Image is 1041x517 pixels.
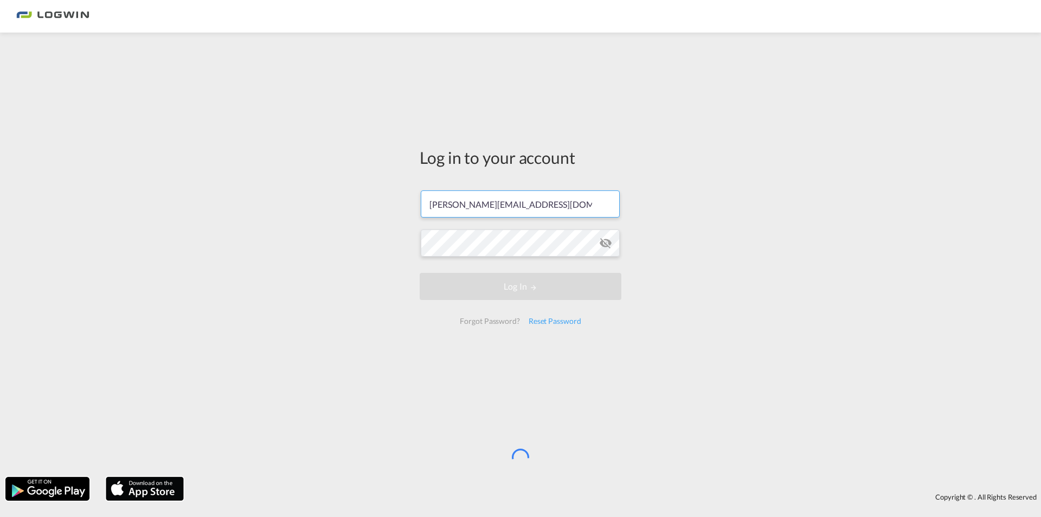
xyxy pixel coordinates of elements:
[420,273,621,300] button: LOGIN
[524,311,586,331] div: Reset Password
[599,237,612,250] md-icon: icon-eye-off
[420,146,621,169] div: Log in to your account
[16,4,89,29] img: bc73a0e0d8c111efacd525e4c8ad7d32.png
[4,476,91,502] img: google.png
[105,476,185,502] img: apple.png
[421,190,620,218] input: Enter email/phone number
[455,311,524,331] div: Forgot Password?
[189,488,1041,506] div: Copyright © . All Rights Reserved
